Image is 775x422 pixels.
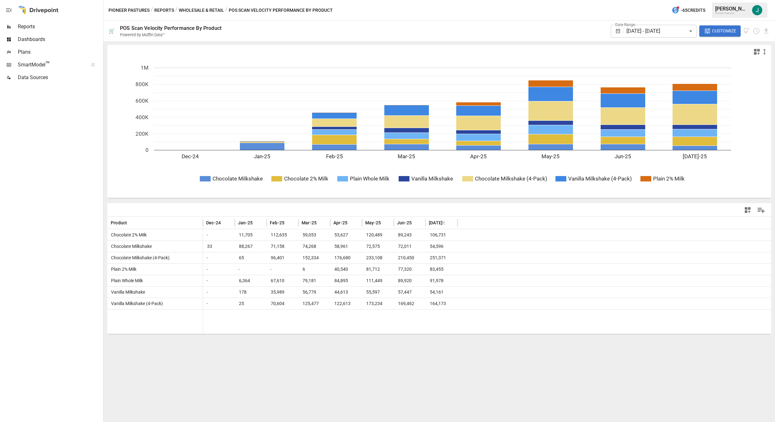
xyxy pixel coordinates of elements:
span: 89,920 [397,275,413,286]
div: / [151,6,153,14]
span: 56,779 [302,287,317,298]
button: Pioneer Pastures [108,6,150,14]
span: 53,627 [333,229,349,241]
span: - [204,267,208,272]
button: -65Credits [669,4,708,16]
span: 81,712 [365,264,381,275]
text: 200K [136,131,149,137]
span: 125,477 [302,298,320,309]
span: Apr-25 [333,220,347,226]
span: Vanilla Milkshake [108,289,145,295]
text: Chocolate Milkshake (4-Pack) [475,175,547,182]
span: 120,489 [365,229,383,241]
span: Feb-25 [270,220,284,226]
text: Chocolate 2% Milk [284,175,328,182]
span: 152,334 [302,252,320,263]
span: 59,053 [302,229,317,241]
span: Vanilla Milkshake (4-Pack) [108,301,163,306]
text: Vanilla Milkshake (4-Pack) [568,175,632,182]
button: Sort [381,218,390,227]
div: / [175,6,178,14]
span: 65 [238,252,245,263]
span: May-25 [365,220,381,226]
span: 79,181 [302,275,317,286]
span: 67,610 [270,275,285,286]
text: Mar-25 [398,153,415,160]
span: SmartModel [18,61,84,69]
text: May-25 [541,153,560,160]
span: Product [111,220,127,226]
span: - [268,267,271,272]
span: Jan-25 [238,220,253,226]
span: - [204,278,208,283]
div: [DATE] - [DATE] [626,25,696,37]
span: 164,173 [429,298,447,309]
text: Vanilla Milkshake [411,175,453,182]
span: 40,540 [333,264,349,275]
text: Dec-24 [182,153,199,160]
text: 600K [136,98,149,104]
span: -65 Credits [681,6,705,14]
div: A chart. [108,58,771,198]
span: 70,604 [270,298,285,309]
span: 25 [238,298,245,309]
span: 111,449 [365,275,383,286]
span: Data Sources [18,74,102,81]
span: - [204,255,208,260]
div: 🛒 [108,28,115,34]
button: Reports [154,6,174,14]
text: Plain Whole Milk [350,175,389,182]
span: 233,108 [365,252,383,263]
span: Plain Whole Milk [108,278,143,283]
span: [DATE]-25 [429,220,450,226]
button: Wholesale & Retail [179,6,224,14]
span: 89,243 [397,229,413,241]
button: Jacob Brighton [748,1,766,19]
span: 91,978 [429,275,444,286]
span: 106,731 [429,229,447,241]
span: - [204,289,208,295]
span: ™ [45,60,50,68]
span: Chocolate Milkshake (4-Pack) [108,255,170,260]
label: Date Range [615,22,635,27]
span: 33 [206,241,213,252]
button: Sort [285,218,294,227]
button: View documentation [743,25,751,37]
span: 84,895 [333,275,349,286]
span: 169,462 [397,298,415,309]
span: - [204,301,208,306]
button: Sort [317,218,326,227]
span: 44,613 [333,287,349,298]
text: Jun-25 [615,153,631,160]
button: Sort [412,218,421,227]
span: Reports [18,23,102,31]
span: 173,234 [365,298,383,309]
span: Dec-24 [206,220,221,226]
span: 54,161 [429,287,444,298]
span: 83,455 [429,264,444,275]
div: Pioneer Pastures [715,12,748,15]
span: 88,267 [238,241,254,252]
span: Plain 2% Milk [108,267,136,272]
span: Mar-25 [302,220,317,226]
span: 57,447 [397,287,413,298]
button: Sort [253,218,262,227]
button: Sort [348,218,357,227]
span: - [204,232,208,237]
text: 400K [136,114,149,120]
div: / [225,6,227,14]
span: 54,596 [429,241,444,252]
span: 176,680 [333,252,352,263]
text: Jan-25 [254,153,270,160]
div: Powered by Muffin Data™ [120,32,165,37]
span: 55,597 [365,287,381,298]
div: [PERSON_NAME] [715,6,748,12]
span: 210,450 [397,252,415,263]
text: [DATE]-25 [683,153,707,160]
span: Plans [18,48,102,56]
div: POS Scan Velocity Performance By Product [120,25,221,31]
span: 35,989 [270,287,285,298]
text: 1M [141,65,149,71]
span: 74,268 [302,241,317,252]
span: 178 [238,287,248,298]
